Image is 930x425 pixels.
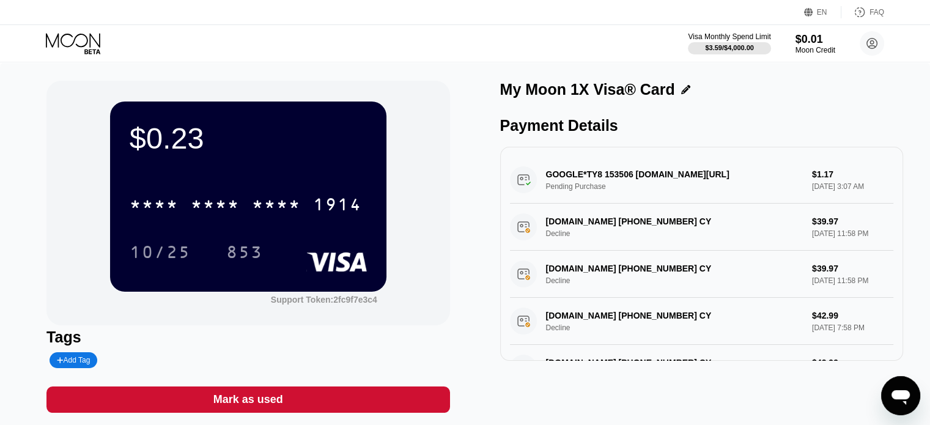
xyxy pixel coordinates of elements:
div: EN [804,6,841,18]
div: 10/25 [130,244,191,264]
div: Add Tag [50,352,97,368]
div: 853 [217,237,272,267]
div: 10/25 [120,237,200,267]
div: Mark as used [46,386,449,413]
div: Payment Details [500,117,903,135]
div: 1914 [313,196,362,216]
div: Visa Monthly Spend Limit [688,32,770,41]
div: Tags [46,328,449,346]
iframe: Button to launch messaging window, conversation in progress [881,376,920,415]
div: My Moon 1X Visa® Card [500,81,675,98]
div: 853 [226,244,263,264]
div: Support Token: 2fc9f7e3c4 [271,295,377,305]
div: Add Tag [57,356,90,364]
div: Mark as used [213,393,283,407]
div: FAQ [869,8,884,17]
div: Support Token:2fc9f7e3c4 [271,295,377,305]
div: $0.23 [130,121,367,155]
div: Moon Credit [795,46,835,54]
div: $0.01Moon Credit [795,33,835,54]
div: EN [817,8,827,17]
div: $3.59 / $4,000.00 [705,44,754,51]
div: FAQ [841,6,884,18]
div: Visa Monthly Spend Limit$3.59/$4,000.00 [688,32,770,54]
div: $0.01 [795,33,835,46]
